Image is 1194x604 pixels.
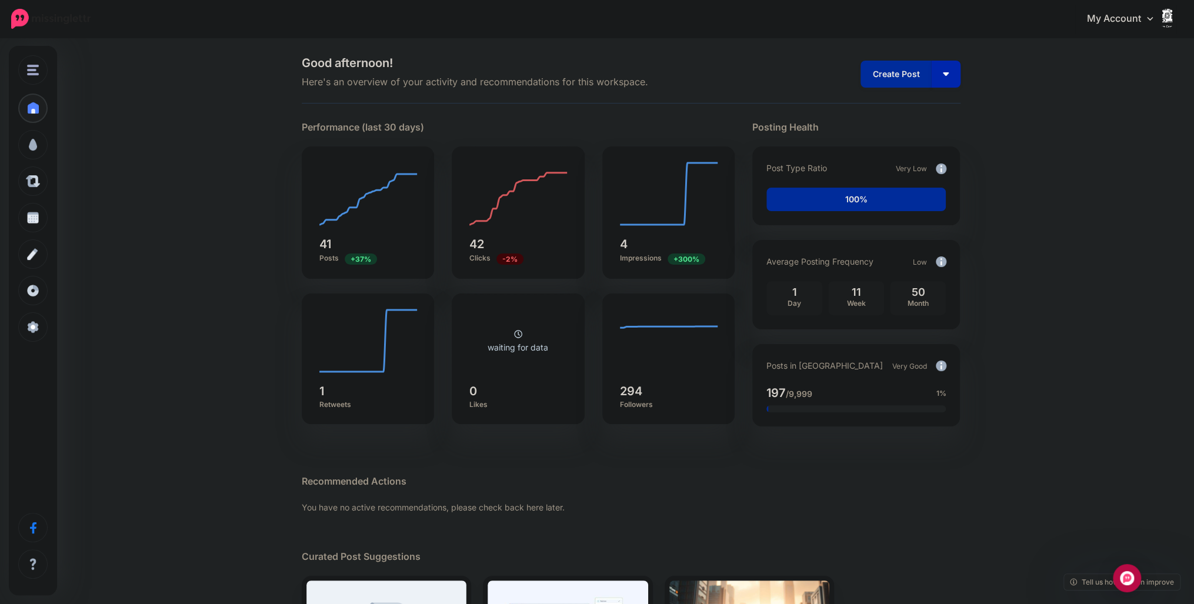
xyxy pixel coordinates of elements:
p: Average Posting Frequency [766,255,873,268]
p: 11 [834,287,878,298]
h5: Curated Post Suggestions [302,549,960,564]
a: Create Post [861,61,931,88]
p: Impressions [620,253,718,264]
h5: 41 [319,238,417,250]
h5: 4 [620,238,718,250]
h5: 1 [319,385,417,397]
span: 197 [766,386,786,400]
span: Week [847,299,866,308]
span: Previous period: 43 [496,253,523,265]
h5: Posting Health [752,120,960,135]
img: Missinglettr [11,9,91,29]
span: /9,999 [786,389,812,399]
img: arrow-down-white.png [943,72,949,76]
img: menu.png [27,65,39,75]
img: info-circle-grey.png [936,361,946,371]
a: waiting for data [488,329,548,352]
span: Very Good [892,362,927,371]
div: Open Intercom Messenger [1113,564,1141,592]
p: You have no active recommendations, please check back here later. [302,500,960,514]
p: Posts in [GEOGRAPHIC_DATA] [766,359,883,372]
a: My Account [1075,5,1176,34]
img: info-circle-grey.png [936,256,946,267]
h5: 42 [469,238,567,250]
h5: 0 [469,385,567,397]
p: Posts [319,253,417,264]
h5: Recommended Actions [302,474,960,489]
p: 50 [896,287,940,298]
p: Post Type Ratio [766,161,827,175]
h5: 294 [620,385,718,397]
p: 1 [772,287,816,298]
span: Low [913,258,927,266]
span: Previous period: 30 [345,253,377,265]
p: Followers [620,400,718,409]
span: Here's an overview of your activity and recommendations for this workspace. [302,75,735,90]
span: Very Low [896,164,927,173]
span: Day [788,299,801,308]
p: Retweets [319,400,417,409]
span: Month [908,299,929,308]
div: 1% of your posts in the last 30 days have been from Drip Campaigns [766,405,768,412]
span: Good afternoon! [302,56,393,70]
p: Likes [469,400,567,409]
span: Previous period: 1 [668,253,705,265]
img: info-circle-grey.png [936,163,946,174]
span: 1% [936,388,946,399]
h5: Performance (last 30 days) [302,120,424,135]
a: Tell us how we can improve [1064,574,1180,590]
div: 100% of your posts in the last 30 days have been from Drip Campaigns [766,188,946,211]
p: Clicks [469,253,567,264]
